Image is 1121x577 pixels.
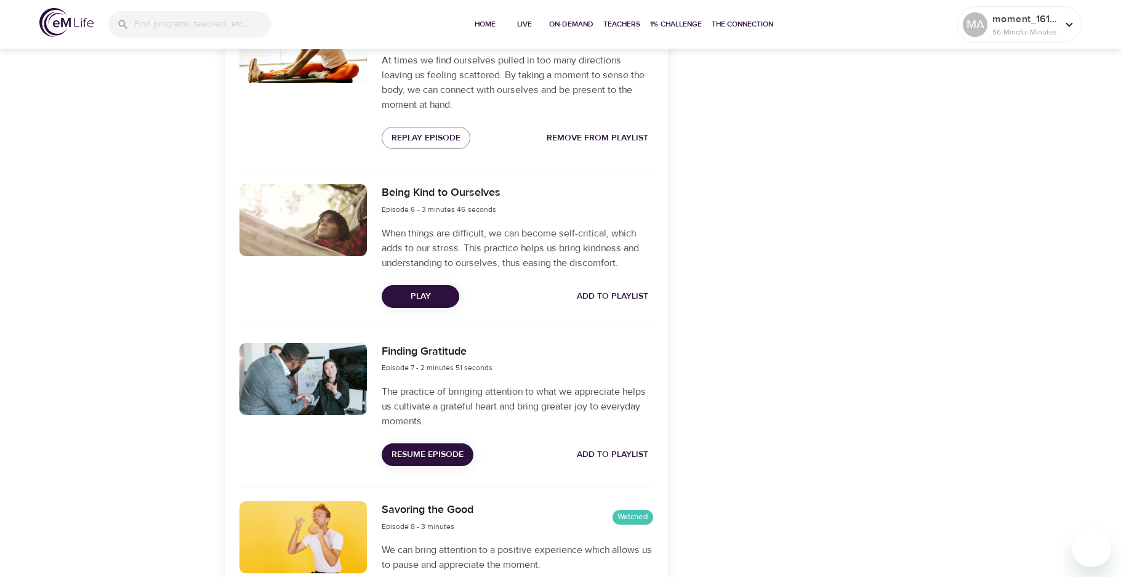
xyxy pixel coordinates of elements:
span: Teachers [603,18,640,31]
span: Add to Playlist [577,289,648,304]
span: Add to Playlist [577,447,648,462]
button: Remove from Playlist [542,127,653,150]
span: On-Demand [549,18,593,31]
h6: Finding Gratitude [382,343,492,361]
h6: Being Kind to Ourselves [382,184,500,202]
span: Episode 8 - 3 minutes [382,522,454,531]
button: Add to Playlist [572,285,653,308]
span: Remove from Playlist [547,131,648,146]
span: Episode 7 - 2 minutes 51 seconds [382,363,492,373]
span: Resume Episode [392,447,464,462]
img: logo [39,8,94,37]
input: Find programs, teachers, etc... [134,11,271,38]
p: We can bring attention to a positive experience which allows us to pause and appreciate the moment. [382,543,653,572]
span: Replay Episode [392,131,460,146]
p: 56 Mindful Minutes [992,26,1058,38]
span: The Connection [712,18,773,31]
p: At times we find ourselves pulled in too many directions leaving us feeling scattered. By taking ... [382,53,653,112]
span: Episode 6 - 3 minutes 46 seconds [382,204,496,214]
span: Home [470,18,500,31]
button: Replay Episode [382,127,470,150]
span: 1% Challenge [650,18,702,31]
span: Play [392,289,449,304]
p: moment_1615478446 [992,12,1058,26]
div: MA [963,12,987,37]
button: Play [382,285,459,308]
span: Live [510,18,539,31]
button: Add to Playlist [572,443,653,466]
button: Resume Episode [382,443,473,466]
span: Watched [613,511,653,523]
p: The practice of bringing attention to what we appreciate helps us cultivate a grateful heart and ... [382,384,653,429]
iframe: Button to launch messaging window [1072,528,1111,567]
p: When things are difficult, we can become self-critical, which adds to our stress. This practice h... [382,226,653,270]
h6: Savoring the Good [382,501,473,519]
